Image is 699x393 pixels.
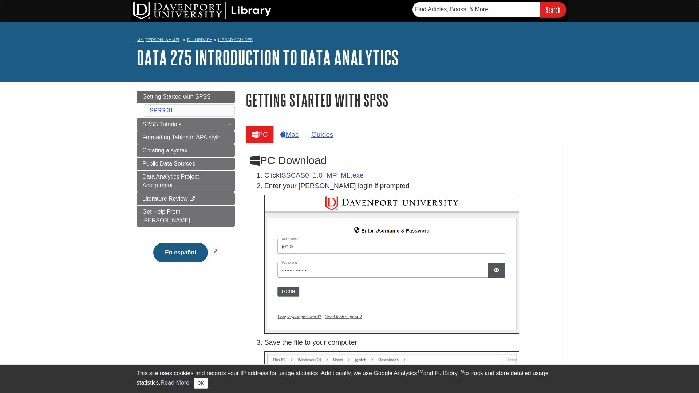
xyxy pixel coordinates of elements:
[137,118,235,131] a: SPSS Tutorials
[142,121,182,127] span: SPSS Tutorials
[142,147,188,154] span: Creating a syntax
[142,195,188,202] span: Literature Review
[189,196,196,201] i: This link opens in a new window
[280,171,364,179] a: Download opens in new window
[142,94,211,100] span: Getting Started with SPSS
[417,369,423,374] sup: TM
[137,158,235,170] a: Public Data Sources
[137,37,179,43] a: My [PERSON_NAME]
[142,209,192,223] span: Get Help From [PERSON_NAME]!
[142,134,221,140] span: Formatting Tables in APA style
[187,37,212,42] a: DU Library
[540,2,566,17] input: Search
[246,91,562,109] h1: Getting Started with SPSS
[246,126,274,143] a: PC
[194,378,208,389] button: Close
[250,154,558,167] h2: PC Download
[133,2,271,19] img: DU Library
[137,369,562,389] div: This site uses cookies and records your IP address for usage statistics. Additionally, we use Goo...
[153,243,208,262] button: En español
[137,131,235,144] a: Formatting Tables in APA style
[137,91,235,275] div: Guide Page Menu
[137,35,562,47] nav: breadcrumb
[151,249,219,255] a: Link opens in new window
[161,380,189,386] a: Read More
[137,46,399,69] a: DATA 275 Introduction to Data Analytics
[412,2,540,17] input: Find Articles, Books, & More...
[137,192,235,205] a: Literature Review
[137,144,235,157] a: Creating a syntax
[150,107,173,114] a: SPSS 31
[137,171,235,192] a: Data Analytics Project Assignment
[137,206,235,227] a: Get Help From [PERSON_NAME]!
[264,170,558,181] li: Click
[412,2,566,17] form: Searches DU Library's articles, books, and more
[142,174,199,188] span: Data Analytics Project Assignment
[218,37,253,42] a: Library Guides
[142,160,195,167] span: Public Data Sources
[264,181,558,191] p: Enter your [PERSON_NAME] login if prompted
[275,126,305,143] a: Mac
[264,337,558,348] p: Save the file to your computer
[458,369,464,374] sup: TM
[137,91,235,103] a: Getting Started with SPSS
[305,126,339,143] a: Guides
